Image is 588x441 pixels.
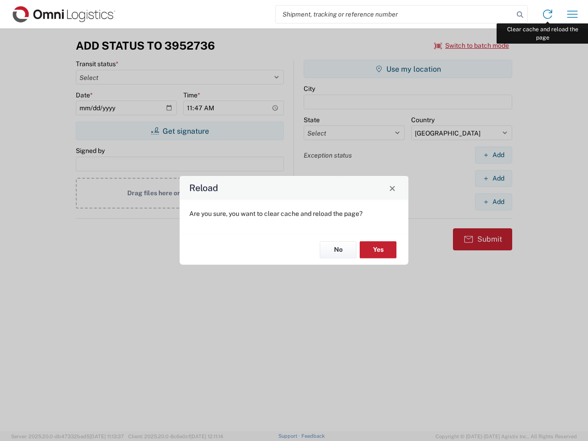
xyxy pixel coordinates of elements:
button: No [320,241,356,258]
h4: Reload [189,181,218,195]
input: Shipment, tracking or reference number [276,6,514,23]
p: Are you sure, you want to clear cache and reload the page? [189,209,399,218]
button: Yes [360,241,396,258]
button: Close [386,181,399,194]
